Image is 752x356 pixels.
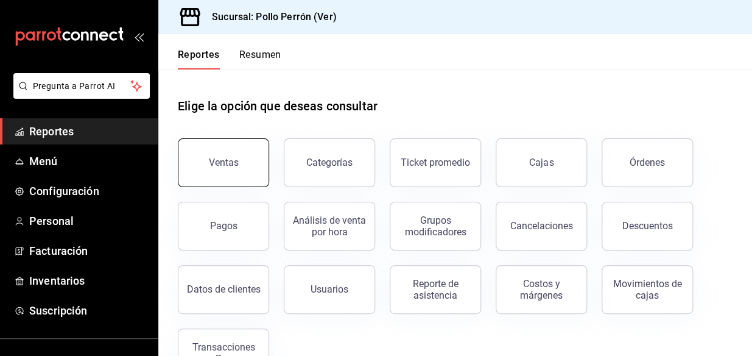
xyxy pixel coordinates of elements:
span: Menú [29,153,148,169]
div: Pagos [210,220,237,232]
button: Pagos [178,202,269,251]
button: Cancelaciones [496,202,587,251]
div: navigation tabs [178,49,281,69]
div: Análisis de venta por hora [292,215,367,238]
span: Facturación [29,243,148,259]
button: Descuentos [602,202,693,251]
span: Reportes [29,123,148,140]
a: Pregunta a Parrot AI [9,88,150,101]
button: Reportes [178,49,220,69]
button: Movimientos de cajas [602,265,693,314]
button: Resumen [239,49,281,69]
div: Reporte de asistencia [398,278,473,301]
div: Cajas [529,155,554,170]
span: Personal [29,213,148,229]
div: Movimientos de cajas [610,278,685,301]
div: Cancelaciones [510,220,573,232]
button: Categorías [284,138,375,187]
button: Datos de clientes [178,265,269,314]
button: Ticket promedio [390,138,481,187]
h1: Elige la opción que deseas consultar [178,97,378,115]
div: Órdenes [630,157,665,168]
div: Grupos modificadores [398,215,473,238]
span: Pregunta a Parrot AI [33,80,131,93]
button: Reporte de asistencia [390,265,481,314]
div: Ticket promedio [401,157,470,168]
div: Descuentos [622,220,673,232]
span: Configuración [29,183,148,199]
a: Cajas [496,138,587,187]
div: Usuarios [311,283,348,295]
div: Categorías [306,157,353,168]
button: Ventas [178,138,269,187]
span: Inventarios [29,272,148,289]
div: Costos y márgenes [504,278,579,301]
button: Órdenes [602,138,693,187]
button: Pregunta a Parrot AI [13,73,150,99]
button: Grupos modificadores [390,202,481,251]
button: Análisis de venta por hora [284,202,375,251]
button: open_drawer_menu [134,32,144,41]
div: Datos de clientes [187,283,261,295]
div: Ventas [209,157,239,168]
h3: Sucursal: Pollo Perrón (Ver) [202,10,337,24]
span: Suscripción [29,302,148,319]
button: Costos y márgenes [496,265,587,314]
button: Usuarios [284,265,375,314]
